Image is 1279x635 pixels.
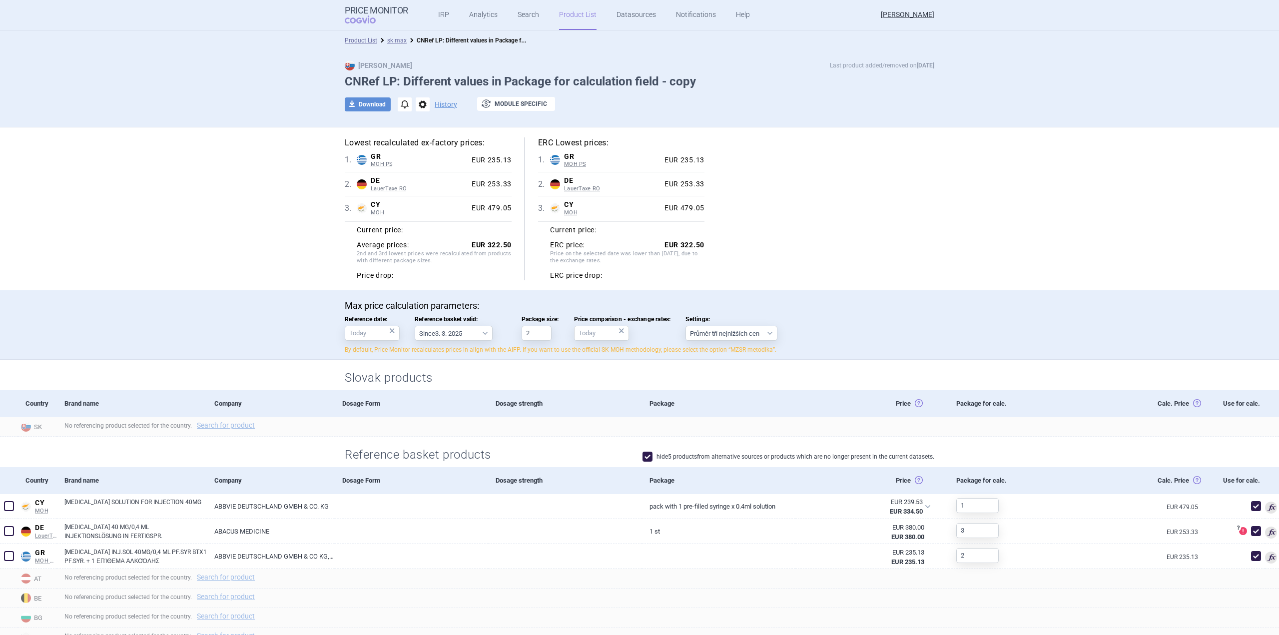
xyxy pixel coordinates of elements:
[891,558,924,566] strong: EUR 235.13
[197,574,255,581] a: Search for product
[564,161,660,168] span: MOH PS
[1265,527,1277,539] span: Used for calculation
[642,390,795,417] div: Package
[18,611,57,624] span: BG
[207,519,335,544] a: ABACUS MEDICINE
[335,390,488,417] div: Dosage Form
[345,346,934,354] p: By default, Price Monitor recalculates prices in align with the AIFP. If you want to use the offi...
[660,204,704,213] div: EUR 479.05
[550,203,560,213] img: Cyprus
[18,591,57,604] span: BE
[57,467,207,494] div: Brand name
[956,523,999,538] input: 2
[685,326,777,341] select: Settings:
[891,533,924,541] strong: EUR 380.00
[488,390,641,417] div: Dosage strength
[357,203,367,213] img: Cyprus
[564,200,660,209] span: CY
[564,209,660,216] span: MOH
[18,420,57,433] span: SK
[64,422,260,429] span: No referencing product selected for the country.
[345,137,512,148] h5: Lowest recalculated ex-factory prices:
[1051,390,1201,417] div: Calc. Price
[550,179,560,189] img: Germany
[35,558,57,565] span: MOH PS
[357,155,367,165] img: Greece
[345,5,408,24] a: Price MonitorCOGVIO
[1201,390,1265,417] div: Use for calc.
[345,178,357,190] span: 2 .
[795,494,937,519] div: EUR 239.53EUR 334.50
[357,241,409,250] strong: Average prices:
[64,548,207,566] a: [MEDICAL_DATA] INJ.SOL 40MG/0,4 ML PF.SYR BTX1 PF.SYR. + 1 ΕΠΊΘΕΜΑ ΑΛΚΟΌΛΗΣ
[345,300,934,311] p: Max price calculation parameters:
[35,533,57,540] span: LauerTaxe RO
[21,613,31,623] img: Bulgaria
[387,37,407,44] a: sk max
[345,97,391,111] button: Download
[664,241,704,249] strong: EUR 322.50
[1235,525,1241,531] span: ?
[207,390,335,417] div: Company
[550,241,585,250] strong: ERC price:
[345,154,357,166] span: 1 .
[415,326,493,341] select: Reference basket valid:
[564,152,660,161] span: GR
[345,74,934,89] h1: CNRef LP: Different values in Package for calculation field - copy
[795,390,949,417] div: Price
[345,326,400,341] input: Reference date:×
[197,593,255,600] a: Search for product
[371,161,468,168] span: MOH PS
[345,15,390,23] span: COGVIO
[830,60,934,70] p: Last product added/removed on
[377,35,407,45] li: sk max
[64,613,260,620] span: No referencing product selected for the country.
[21,593,31,603] img: Belgium
[335,467,488,494] div: Dosage Form
[1167,529,1201,535] a: EUR 253.33
[803,523,924,532] div: EUR 380.00
[345,35,377,45] li: Product List
[357,226,403,234] strong: Current price:
[357,250,512,266] span: 2nd and 3rd lowest prices were recalculated from products with different package sizes.
[207,467,335,494] div: Company
[64,574,260,581] span: No referencing product selected for the country.
[35,499,57,508] span: CY
[949,467,1051,494] div: Package for calc.
[407,35,527,45] li: CNRef LP: Different values in Package for calculation field - copy
[64,523,207,541] a: [MEDICAL_DATA] 40 MG/0,4 ML INJEKTIONSLÖSUNG IN FERTIGSPR.
[21,527,31,537] img: Germany
[371,176,468,185] span: DE
[472,241,512,249] strong: EUR 322.50
[35,524,57,533] span: DE
[345,447,499,463] h2: Reference basket products
[488,467,641,494] div: Dosage strength
[389,325,395,336] div: ×
[956,498,999,513] input: 2
[415,316,507,323] span: Reference basket valid:
[57,390,207,417] div: Brand name
[435,101,457,108] button: History
[18,547,57,564] a: GRGRMOH PS
[550,155,560,165] img: Greece
[207,544,335,569] a: ABBVIE DEUTSCHLAND GMBH & CO KG, [GEOGRAPHIC_DATA], [GEOGRAPHIC_DATA]
[574,326,629,341] input: Price comparison - exchange rates:×
[35,549,57,558] span: GR
[1265,502,1277,514] span: Used for calculation
[550,226,597,234] strong: Current price:
[538,137,704,148] h5: ERC Lowest prices:
[685,316,777,323] span: Settings:
[564,176,660,185] span: DE
[642,519,795,544] a: 1 St
[21,502,31,512] img: Cyprus
[538,154,550,166] span: 1 .
[21,422,31,432] img: Slovakia
[345,37,377,44] a: Product List
[417,35,589,44] strong: CNRef LP: Different values in Package for calculation field - copy
[1167,504,1201,510] a: EUR 479.05
[803,548,924,566] abbr: Ex-Factory bez DPH zo zdroja
[1167,554,1201,560] a: EUR 235.13
[357,179,367,189] img: Germany
[550,250,704,266] span: Price on the selected date was lower than [DATE], due to the exchange rates.
[477,97,555,111] button: Module specific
